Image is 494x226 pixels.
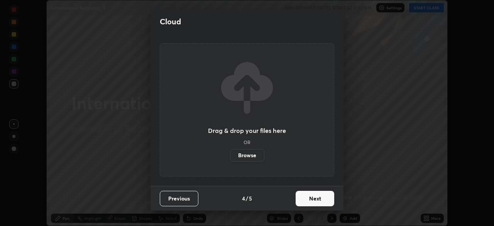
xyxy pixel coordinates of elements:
[242,194,245,202] h4: 4
[160,191,198,206] button: Previous
[246,194,248,202] h4: /
[249,194,252,202] h4: 5
[296,191,334,206] button: Next
[160,17,181,27] h2: Cloud
[208,127,286,134] h3: Drag & drop your files here
[244,140,250,144] h5: OR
